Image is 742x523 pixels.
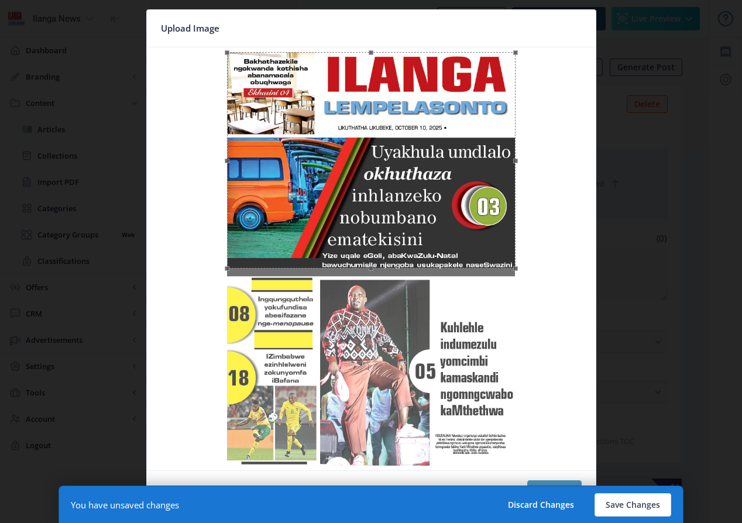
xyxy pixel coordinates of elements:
[161,480,209,504] button: Cancel
[595,493,671,517] button: Save Changes
[527,480,582,504] button: Confirm
[161,19,219,37] span: Upload Image
[71,499,179,511] div: You have unsaved changes
[497,493,585,517] button: Discard Changes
